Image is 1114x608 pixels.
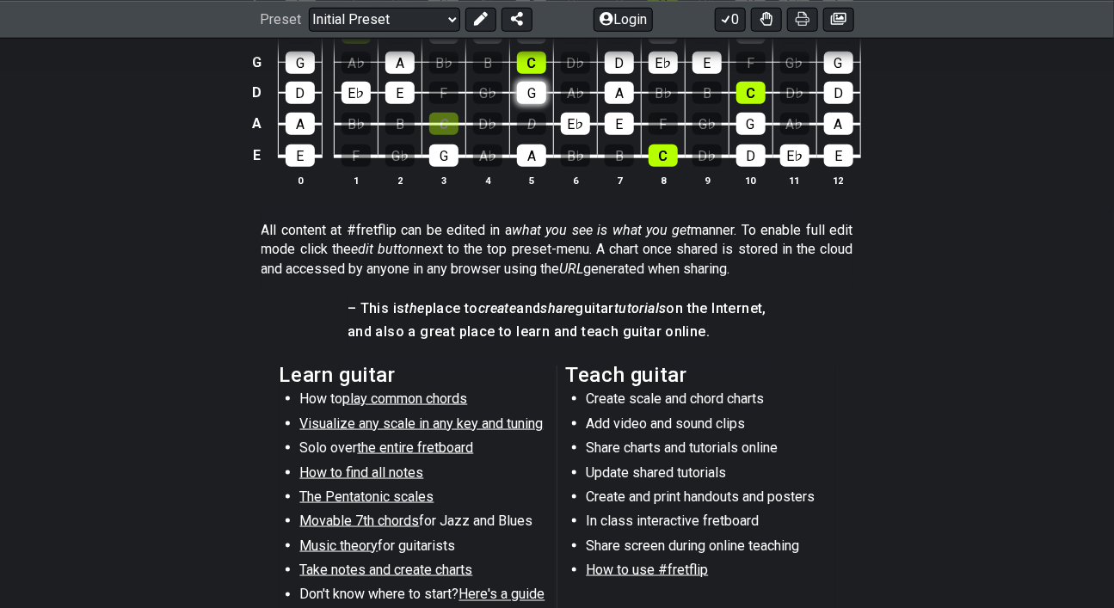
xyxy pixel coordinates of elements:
button: Edit Preset [465,7,496,31]
td: D [246,77,267,108]
li: How to [300,390,545,414]
div: A♭ [342,52,371,74]
button: Toggle Dexterity for all fretkits [751,7,782,31]
th: 11 [772,171,816,189]
td: A [246,108,267,140]
td: E [246,139,267,172]
div: A [605,82,634,104]
li: Update shared tutorials [587,464,832,488]
div: G♭ [473,82,502,104]
div: E [692,52,722,74]
th: 2 [378,171,422,189]
div: E [385,82,415,104]
span: The Pentatonic scales [300,488,434,505]
em: tutorials [614,300,667,316]
div: E♭ [342,82,371,104]
div: F [342,144,371,167]
div: C [736,82,766,104]
th: 3 [422,171,465,189]
div: B [605,144,634,167]
div: D♭ [692,144,722,167]
div: E [824,144,853,167]
button: 0 [715,7,746,31]
span: Visualize any scale in any key and tuning [300,415,544,432]
div: G♭ [692,113,722,135]
em: share [541,300,575,316]
div: F [649,113,678,135]
div: C [517,52,546,74]
div: E♭ [780,144,809,167]
div: C [429,113,459,135]
div: A♭ [473,144,502,167]
span: Take notes and create charts [300,562,473,578]
li: Create scale and chord charts [587,390,832,414]
div: F [736,52,766,74]
div: B [385,113,415,135]
span: Movable 7th chords [300,513,420,529]
div: D [517,113,546,135]
li: Share charts and tutorials online [587,439,832,463]
button: Share Preset [502,7,532,31]
span: Music theory [300,537,379,554]
h2: Learn guitar [280,365,549,384]
h2: Teach guitar [566,365,835,384]
em: the [405,300,425,316]
li: Share screen during online teaching [587,537,832,561]
li: Solo over [300,439,545,463]
em: edit button [351,241,417,257]
div: G♭ [780,52,809,74]
div: E♭ [649,52,678,74]
div: D [824,82,853,104]
th: 5 [509,171,553,189]
div: B♭ [429,52,459,74]
th: 7 [597,171,641,189]
div: G [517,82,546,104]
span: Preset [261,11,302,28]
p: All content at #fretflip can be edited in a manner. To enable full edit mode click the next to th... [262,221,853,279]
li: for guitarists [300,537,545,561]
span: How to find all notes [300,464,424,481]
div: B [473,52,502,74]
div: G [824,52,853,74]
th: 6 [553,171,597,189]
span: Here's a guide [459,587,545,603]
th: 12 [816,171,860,189]
div: B [692,82,722,104]
div: B♭ [342,113,371,135]
span: the entire fretboard [358,439,474,456]
h4: – This is place to and guitar on the Internet, [348,299,766,318]
div: B♭ [649,82,678,104]
em: create [478,300,516,316]
td: G [246,47,267,77]
div: C [649,144,678,167]
li: for Jazz and Blues [300,512,545,536]
h4: and also a great place to learn and teach guitar online. [348,322,766,341]
th: 1 [334,171,378,189]
button: Login [594,7,653,31]
span: How to use #fretflip [587,562,709,578]
div: G♭ [385,144,415,167]
div: D♭ [473,113,502,135]
th: 8 [641,171,685,189]
li: Add video and sound clips [587,415,832,439]
em: URL [560,261,584,277]
div: E [605,113,634,135]
li: Create and print handouts and posters [587,488,832,512]
div: G [286,52,315,74]
button: Create image [823,7,854,31]
div: D [605,52,634,74]
div: G [736,113,766,135]
div: A♭ [561,82,590,104]
div: A [517,144,546,167]
div: A♭ [780,113,809,135]
div: D♭ [780,82,809,104]
div: F [429,82,459,104]
div: A [824,113,853,135]
li: In class interactive fretboard [587,512,832,536]
div: A [385,52,415,74]
th: 4 [465,171,509,189]
div: E [286,144,315,167]
div: G [429,144,459,167]
div: D [286,82,315,104]
th: 10 [729,171,772,189]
